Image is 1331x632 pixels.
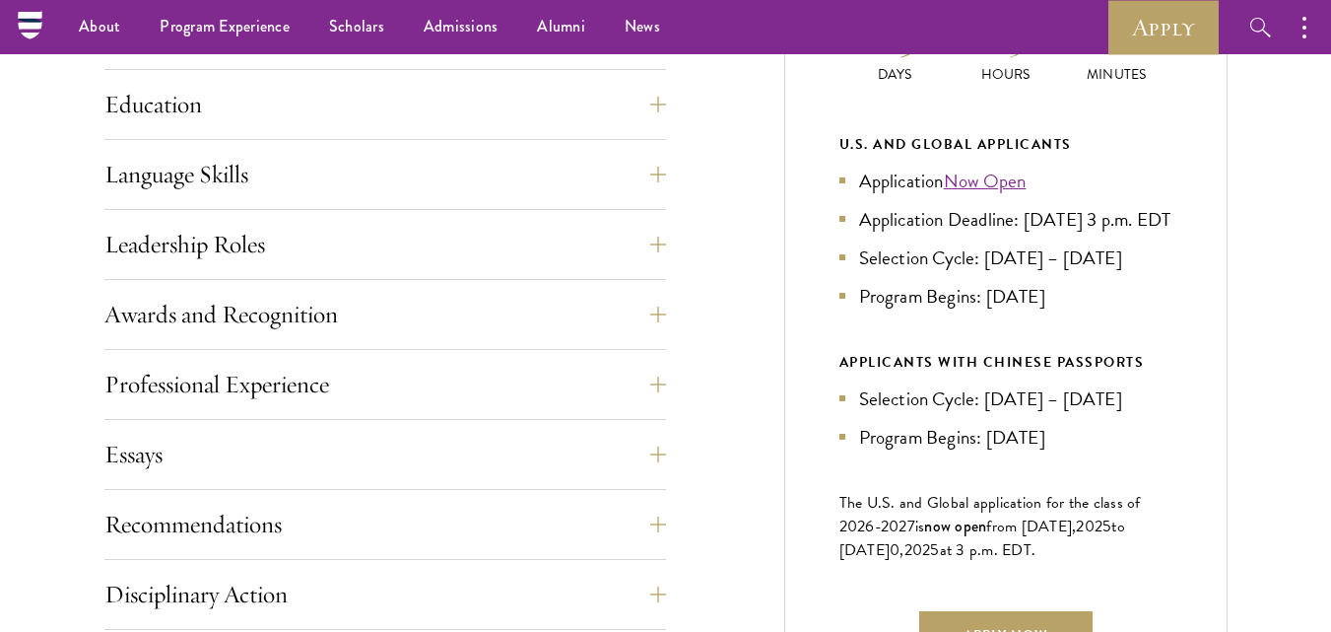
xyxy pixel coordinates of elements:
span: 5 [1102,515,1111,538]
span: 5 [930,538,939,562]
a: Now Open [944,167,1027,195]
li: Program Begins: [DATE] [839,423,1172,452]
li: Selection Cycle: [DATE] – [DATE] [839,244,1172,272]
div: U.S. and Global Applicants [839,132,1172,157]
p: Hours [950,64,1061,85]
button: Education [104,81,666,128]
span: -202 [875,515,907,538]
button: Language Skills [104,151,666,198]
span: , [899,538,903,562]
button: Disciplinary Action [104,571,666,618]
span: now open [924,515,986,537]
button: Awards and Recognition [104,291,666,338]
span: from [DATE], [986,515,1076,538]
span: 7 [907,515,915,538]
span: 0 [890,538,899,562]
li: Program Begins: [DATE] [839,282,1172,311]
span: at 3 p.m. EDT. [940,538,1036,562]
div: APPLICANTS WITH CHINESE PASSPORTS [839,350,1172,375]
p: Days [839,64,951,85]
li: Application [839,167,1172,195]
p: Minutes [1061,64,1172,85]
li: Application Deadline: [DATE] 3 p.m. EDT [839,205,1172,234]
button: Essays [104,431,666,478]
span: The U.S. and Global application for the class of 202 [839,491,1141,538]
span: is [915,515,925,538]
span: 6 [865,515,874,538]
span: 202 [904,538,931,562]
li: Selection Cycle: [DATE] – [DATE] [839,385,1172,413]
button: Professional Experience [104,361,666,408]
span: 202 [1076,515,1102,538]
button: Recommendations [104,501,666,548]
button: Leadership Roles [104,221,666,268]
span: to [DATE] [839,515,1125,562]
